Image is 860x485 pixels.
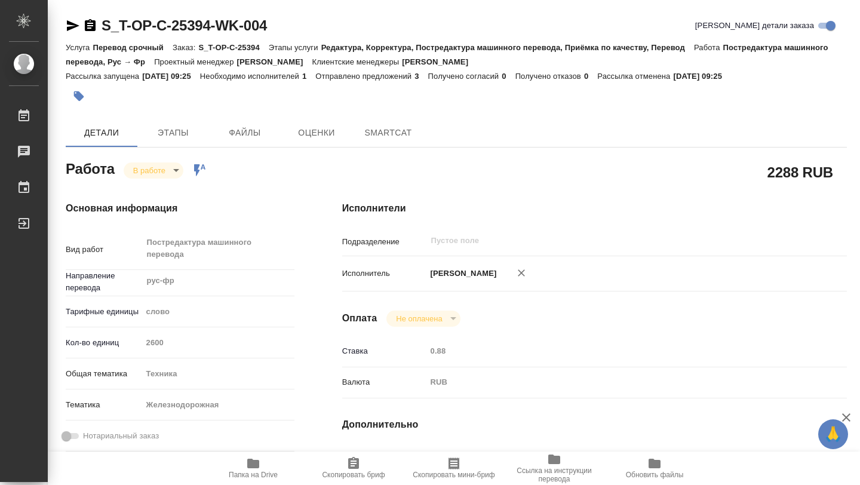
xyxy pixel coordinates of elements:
button: Скопировать бриф [303,452,404,485]
p: Тарифные единицы [66,306,142,318]
button: Скопировать ссылку для ЯМессенджера [66,19,80,33]
p: Рассылка запущена [66,72,142,81]
input: Пустое поле [426,447,805,465]
span: Ссылка на инструкции перевода [511,466,597,483]
div: Техника [142,364,294,384]
p: Исполнитель [342,268,426,280]
div: RUB [426,372,805,392]
p: Направление перевода [66,270,142,294]
span: Этапы [145,125,202,140]
h2: Работа [66,157,115,179]
p: 0 [502,72,515,81]
span: Папка на Drive [229,471,278,479]
span: Оценки [288,125,345,140]
p: Необходимо исполнителей [200,72,302,81]
h4: Дополнительно [342,418,847,432]
div: Железнодорожная [142,395,294,415]
p: Получено согласий [428,72,502,81]
span: Детали [73,125,130,140]
button: Скопировать мини-бриф [404,452,504,485]
p: 0 [584,72,597,81]
p: Общая тематика [66,368,142,380]
a: S_T-OP-C-25394-WK-004 [102,17,267,33]
p: Работа [694,43,723,52]
span: Файлы [216,125,274,140]
span: Обновить файлы [626,471,684,479]
button: В работе [130,165,169,176]
p: Получено отказов [515,72,584,81]
p: Рассылка отменена [597,72,673,81]
p: [PERSON_NAME] [402,57,477,66]
p: 3 [414,72,428,81]
button: Ссылка на инструкции перевода [504,452,604,485]
p: [PERSON_NAME] [237,57,312,66]
button: Скопировать ссылку [83,19,97,33]
p: 1 [302,72,315,81]
button: Обновить файлы [604,452,705,485]
p: Проектный менеджер [154,57,236,66]
p: Отправлено предложений [315,72,414,81]
p: Тематика [66,399,142,411]
input: Пустое поле [426,342,805,360]
h4: Оплата [342,311,377,326]
span: [PERSON_NAME] детали заказа [695,20,814,32]
h2: 2288 RUB [767,162,833,182]
p: Перевод срочный [93,43,173,52]
p: Клиентские менеджеры [312,57,402,66]
p: Кол-во единиц [66,337,142,349]
p: Последнее изменение [342,450,426,462]
span: Скопировать бриф [322,471,385,479]
button: Добавить тэг [66,83,92,109]
h4: Исполнители [342,201,847,216]
div: В работе [124,162,183,179]
input: Пустое поле [430,234,777,248]
h4: Основная информация [66,201,294,216]
p: Подразделение [342,236,426,248]
span: Скопировать мини-бриф [413,471,494,479]
span: 🙏 [823,422,843,447]
button: Удалить исполнителя [508,260,535,286]
p: Ставка [342,345,426,357]
div: В работе [386,311,460,327]
span: Нотариальный заказ [83,430,159,442]
span: SmartCat [360,125,417,140]
p: Услуга [66,43,93,52]
div: слово [142,302,294,322]
p: S_T-OP-C-25394 [198,43,268,52]
p: [DATE] 09:25 [142,72,200,81]
p: [PERSON_NAME] [426,268,497,280]
p: Редактура, Корректура, Постредактура машинного перевода, Приёмка по качеству, Перевод [321,43,694,52]
p: Заказ: [173,43,198,52]
p: [DATE] 09:25 [673,72,731,81]
button: Не оплачена [392,314,446,324]
p: Валюта [342,376,426,388]
input: Пустое поле [142,334,294,351]
button: Папка на Drive [203,452,303,485]
button: 🙏 [818,419,848,449]
p: Вид работ [66,244,142,256]
p: Этапы услуги [269,43,321,52]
